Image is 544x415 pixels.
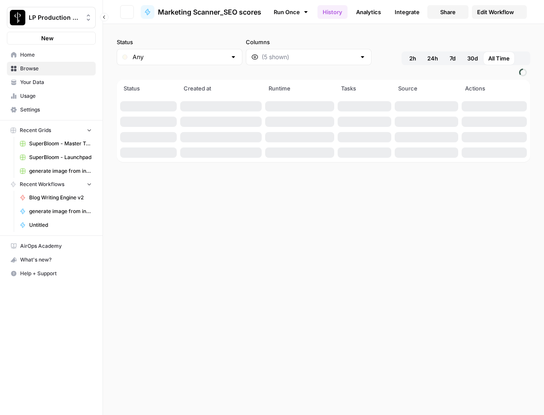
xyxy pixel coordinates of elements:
a: generate image from input image (copyright tests) Grid [16,164,96,178]
a: Usage [7,89,96,103]
a: Browse [7,62,96,75]
span: Recent Grids [20,126,51,134]
button: 30d [462,51,483,65]
span: Edit Workflow [477,8,514,16]
span: Your Data [20,78,92,86]
a: Integrate [390,5,425,19]
a: Run Once [268,5,314,19]
button: Workspace: LP Production Workloads [7,7,96,28]
th: Created at [178,80,263,99]
span: Usage [20,92,92,100]
a: Settings [7,103,96,117]
button: Recent Grids [7,124,96,137]
button: What's new? [7,253,96,267]
span: LP Production Workloads [29,13,81,22]
span: Recent Workflows [20,180,64,188]
a: Blog Writing Engine v2 [16,191,96,204]
a: Marketing Scanner_SEO scores [141,5,261,19]
th: Tasks [336,80,393,99]
th: Status [118,80,178,99]
span: Settings [20,106,92,114]
span: generate image from input image (copyright tests) Grid [29,167,92,175]
span: Share [440,8,456,16]
button: 7d [443,51,462,65]
img: LP Production Workloads Logo [10,10,25,25]
span: Untitled [29,221,92,229]
button: Help + Support [7,267,96,280]
span: 2h [409,54,416,63]
span: Help + Support [20,270,92,277]
span: New [41,34,54,42]
a: Your Data [7,75,96,89]
span: Home [20,51,92,59]
span: 30d [467,54,478,63]
th: Runtime [263,80,336,99]
th: Source [393,80,460,99]
a: SuperBloom - Launchpad [16,150,96,164]
th: Actions [460,80,529,99]
span: SuperBloom - Master Topic List [29,140,92,147]
button: Share [427,5,468,19]
span: SuperBloom - Launchpad [29,153,92,161]
span: All Time [488,54,510,63]
a: AirOps Academy [7,239,96,253]
input: Any [133,53,227,61]
span: AirOps Academy [20,242,92,250]
span: Marketing Scanner_SEO scores [158,7,261,17]
span: Blog Writing Engine v2 [29,194,92,201]
a: Untitled [16,218,96,232]
label: Columns [246,38,372,46]
label: Status [117,38,242,46]
div: What's new? [7,253,95,266]
a: Home [7,48,96,62]
input: (5 shown) [262,53,356,61]
button: Recent Workflows [7,178,96,191]
button: 2h [403,51,422,65]
span: 24h [427,54,438,63]
span: Browse [20,65,92,72]
button: New [7,32,96,45]
a: History [317,5,348,19]
a: Edit Workflow [472,5,527,19]
a: Analytics [351,5,386,19]
button: 24h [422,51,443,65]
span: 7d [450,54,456,63]
span: generate image from input image (copyright tests) [29,207,92,215]
a: SuperBloom - Master Topic List [16,137,96,150]
a: generate image from input image (copyright tests) [16,204,96,218]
